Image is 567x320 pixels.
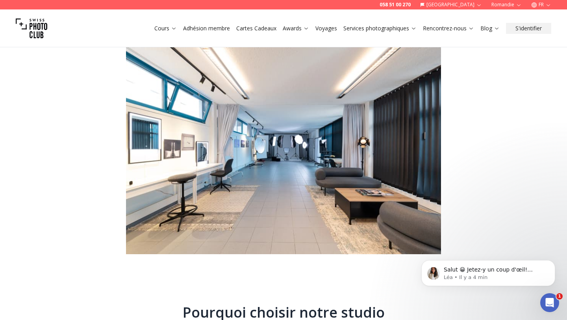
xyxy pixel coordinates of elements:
[233,23,280,34] button: Cartes Cadeaux
[477,23,503,34] button: Blog
[312,23,340,34] button: Voyages
[180,23,233,34] button: Adhésion membre
[409,244,567,299] iframe: Intercom notifications message
[154,24,177,32] a: Cours
[420,23,477,34] button: Rencontrez-nous
[315,24,337,32] a: Voyages
[423,24,474,32] a: Rencontrez-nous
[540,293,559,312] iframe: Intercom live chat
[340,23,420,34] button: Services photographiques
[126,44,441,254] img: studio
[480,24,500,32] a: Blog
[283,24,309,32] a: Awards
[280,23,312,34] button: Awards
[151,23,180,34] button: Cours
[380,2,411,8] a: 058 51 00 270
[183,24,230,32] a: Adhésion membre
[343,24,417,32] a: Services photographiques
[556,293,563,300] span: 1
[506,23,551,34] button: S'identifier
[236,24,276,32] a: Cartes Cadeaux
[16,13,47,44] img: Swiss photo club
